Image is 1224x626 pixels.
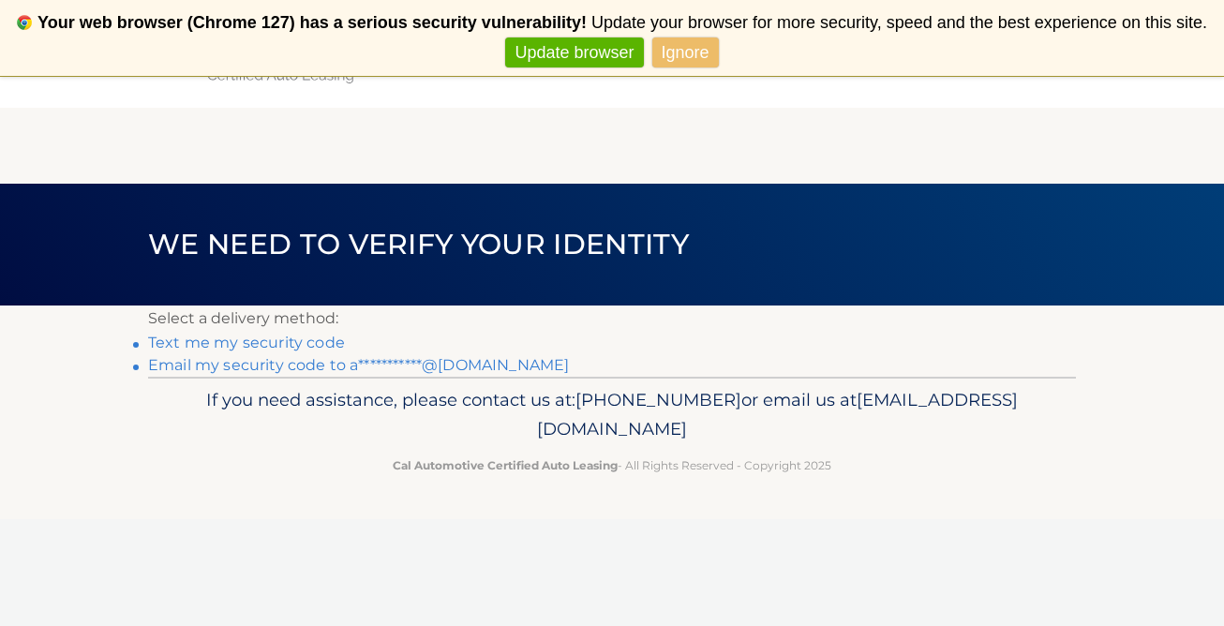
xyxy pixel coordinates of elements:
[160,385,1064,445] p: If you need assistance, please contact us at: or email us at
[575,389,741,410] span: [PHONE_NUMBER]
[148,334,345,351] a: Text me my security code
[591,13,1207,32] span: Update your browser for more security, speed and the best experience on this site.
[393,458,618,472] strong: Cal Automotive Certified Auto Leasing
[652,37,719,68] a: Ignore
[148,227,689,261] span: We need to verify your identity
[505,37,643,68] a: Update browser
[160,455,1064,475] p: - All Rights Reserved - Copyright 2025
[148,306,1076,332] p: Select a delivery method:
[37,13,587,32] b: Your web browser (Chrome 127) has a serious security vulnerability!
